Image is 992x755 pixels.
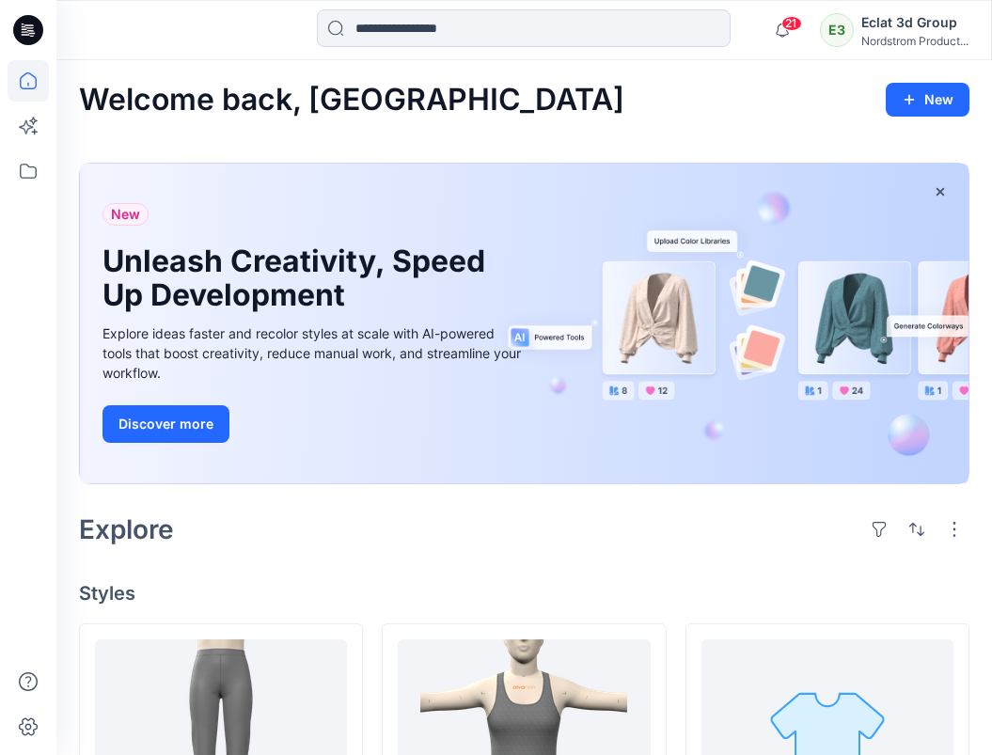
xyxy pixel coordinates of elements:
[102,405,526,443] a: Discover more
[102,244,497,312] h1: Unleash Creativity, Speed Up Development
[102,405,229,443] button: Discover more
[79,582,969,605] h4: Styles
[79,83,624,118] h2: Welcome back, [GEOGRAPHIC_DATA]
[79,514,174,544] h2: Explore
[820,13,854,47] div: E3
[781,16,802,31] span: 21
[886,83,969,117] button: New
[102,323,526,383] div: Explore ideas faster and recolor styles at scale with AI-powered tools that boost creativity, red...
[861,34,968,48] div: Nordstrom Product...
[111,203,140,226] span: New
[861,11,968,34] div: Eclat 3d Group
